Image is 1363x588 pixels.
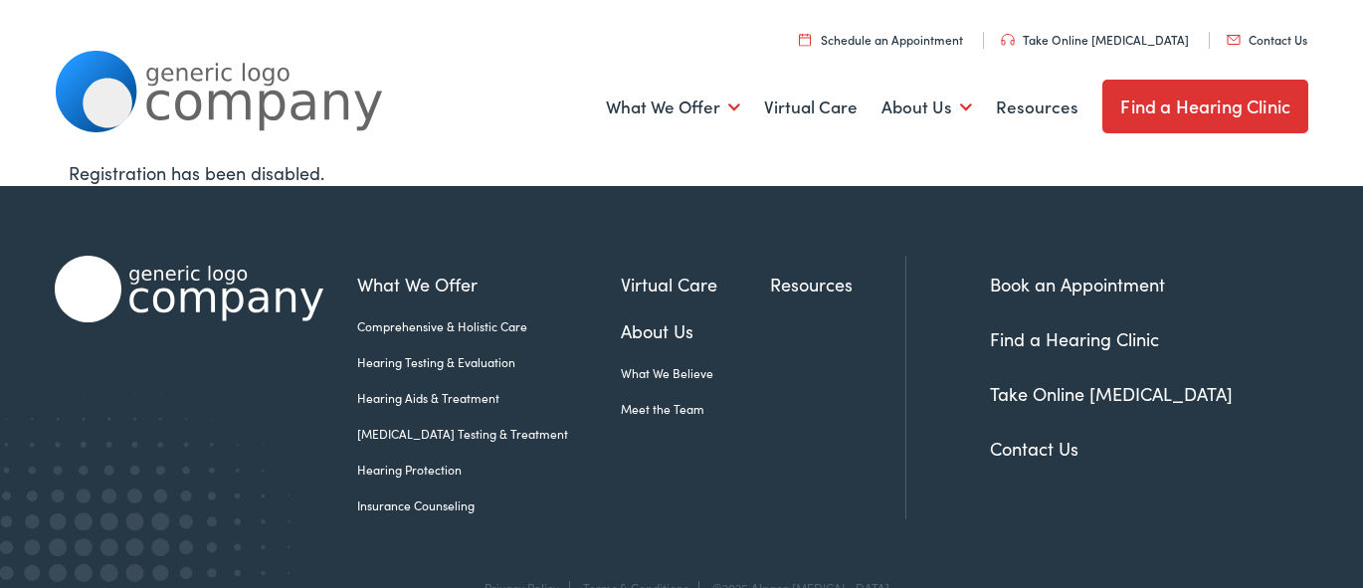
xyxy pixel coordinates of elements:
[357,496,621,514] a: Insurance Counseling
[1001,34,1015,46] img: utility icon
[357,389,621,407] a: Hearing Aids & Treatment
[799,33,811,46] img: utility icon
[621,271,770,297] a: Virtual Care
[990,326,1159,351] a: Find a Hearing Clinic
[990,436,1078,461] a: Contact Us
[357,461,621,479] a: Hearing Protection
[621,364,770,382] a: What We Believe
[799,31,963,48] a: Schedule an Appointment
[357,425,621,443] a: [MEDICAL_DATA] Testing & Treatment
[1227,31,1307,48] a: Contact Us
[621,400,770,418] a: Meet the Team
[357,353,621,371] a: Hearing Testing & Evaluation
[69,159,1295,186] div: Registration has been disabled.
[990,272,1165,296] a: Book an Appointment
[606,71,740,144] a: What We Offer
[881,71,972,144] a: About Us
[990,381,1233,406] a: Take Online [MEDICAL_DATA]
[1102,80,1308,133] a: Find a Hearing Clinic
[1227,35,1241,45] img: utility icon
[621,317,770,344] a: About Us
[55,256,323,322] img: Alpaca Audiology
[764,71,858,144] a: Virtual Care
[1001,31,1189,48] a: Take Online [MEDICAL_DATA]
[357,317,621,335] a: Comprehensive & Holistic Care
[357,271,621,297] a: What We Offer
[770,271,905,297] a: Resources
[996,71,1078,144] a: Resources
